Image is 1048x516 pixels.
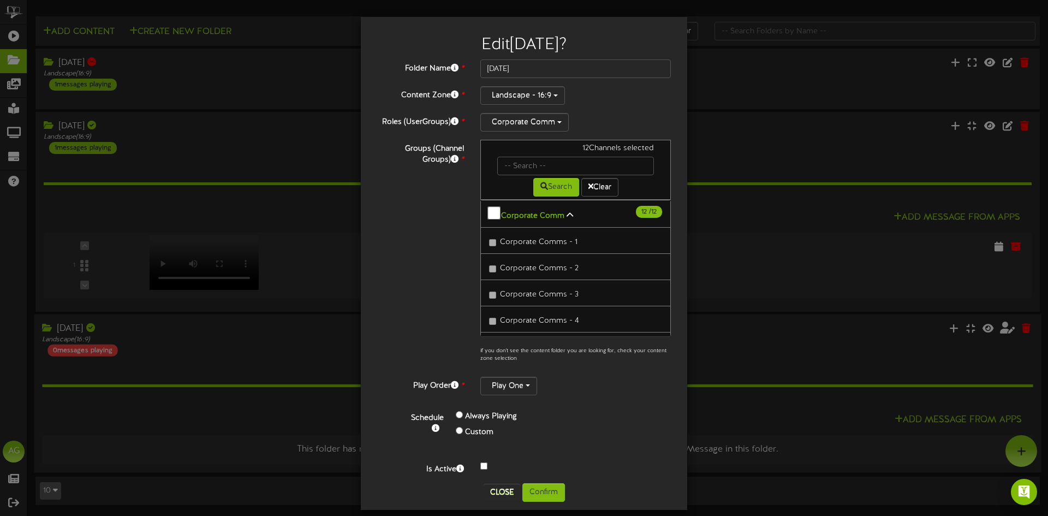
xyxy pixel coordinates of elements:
[641,208,649,216] span: 12
[489,239,496,246] input: Corporate Comms - 1
[480,113,569,132] button: Corporate Comm
[377,36,671,54] h2: Edit [DATE] ?
[489,318,496,325] input: Corporate Comms - 4
[497,157,654,175] input: -- Search --
[1011,479,1037,505] div: Open Intercom Messenger
[484,484,520,501] button: Close
[522,483,565,502] button: Confirm
[489,143,662,157] div: 12 Channels selected
[369,140,472,165] label: Groups (Channel Groups)
[465,427,493,438] label: Custom
[369,460,472,475] label: Is Active
[500,238,577,246] span: Corporate Comms - 1
[465,411,517,422] label: Always Playing
[533,178,579,197] button: Search
[636,206,662,218] span: / 12
[489,292,496,299] input: Corporate Comms - 3
[489,265,496,272] input: Corporate Comms - 2
[369,60,472,74] label: Folder Name
[369,377,472,392] label: Play Order
[501,212,564,220] b: Corporate Comm
[480,60,671,78] input: Folder Name
[500,264,579,272] span: Corporate Comms - 2
[581,178,618,197] button: Clear
[411,414,444,422] b: Schedule
[500,317,579,325] span: Corporate Comms - 4
[369,113,472,128] label: Roles (UserGroups)
[369,86,472,101] label: Content Zone
[480,86,565,105] button: Landscape - 16:9
[480,377,537,395] button: Play One
[500,290,579,299] span: Corporate Comms - 3
[480,200,671,228] button: Corporate Comm 12 /12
